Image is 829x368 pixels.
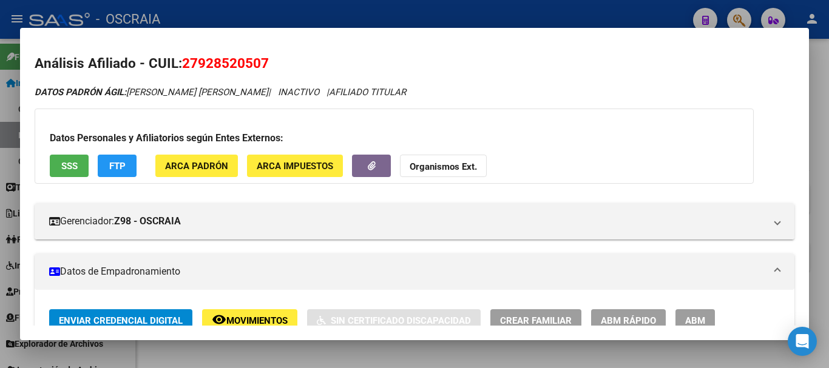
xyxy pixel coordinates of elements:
span: 27928520507 [182,55,269,71]
span: ARCA Impuestos [257,161,333,172]
span: Crear Familiar [500,315,572,326]
span: Enviar Credencial Digital [59,315,183,326]
strong: Z98 - OSCRAIA [114,214,181,229]
button: ABM [675,309,715,332]
button: Sin Certificado Discapacidad [307,309,481,332]
button: Crear Familiar [490,309,581,332]
mat-panel-title: Gerenciador: [49,214,765,229]
span: ARCA Padrón [165,161,228,172]
mat-panel-title: Datos de Empadronamiento [49,264,765,279]
mat-icon: remove_red_eye [212,312,226,327]
button: ARCA Impuestos [247,155,343,177]
button: Organismos Ext. [400,155,487,177]
h2: Análisis Afiliado - CUIL: [35,53,794,74]
mat-expansion-panel-header: Datos de Empadronamiento [35,253,794,290]
span: [PERSON_NAME] [PERSON_NAME] [35,87,268,98]
h3: Datos Personales y Afiliatorios según Entes Externos: [50,131,739,146]
span: ABM [685,315,705,326]
strong: DATOS PADRÓN ÁGIL: [35,87,126,98]
i: | INACTIVO | [35,87,406,98]
button: ARCA Padrón [155,155,238,177]
div: Open Intercom Messenger [788,327,817,356]
span: Movimientos [226,315,288,326]
span: Sin Certificado Discapacidad [331,315,471,326]
span: SSS [61,161,78,172]
span: AFILIADO TITULAR [329,87,406,98]
button: Enviar Credencial Digital [49,309,192,332]
button: ABM Rápido [591,309,666,332]
button: Movimientos [202,309,297,332]
span: ABM Rápido [601,315,656,326]
button: SSS [50,155,89,177]
strong: Organismos Ext. [410,161,477,172]
mat-expansion-panel-header: Gerenciador:Z98 - OSCRAIA [35,203,794,239]
span: FTP [109,161,126,172]
button: FTP [98,155,137,177]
